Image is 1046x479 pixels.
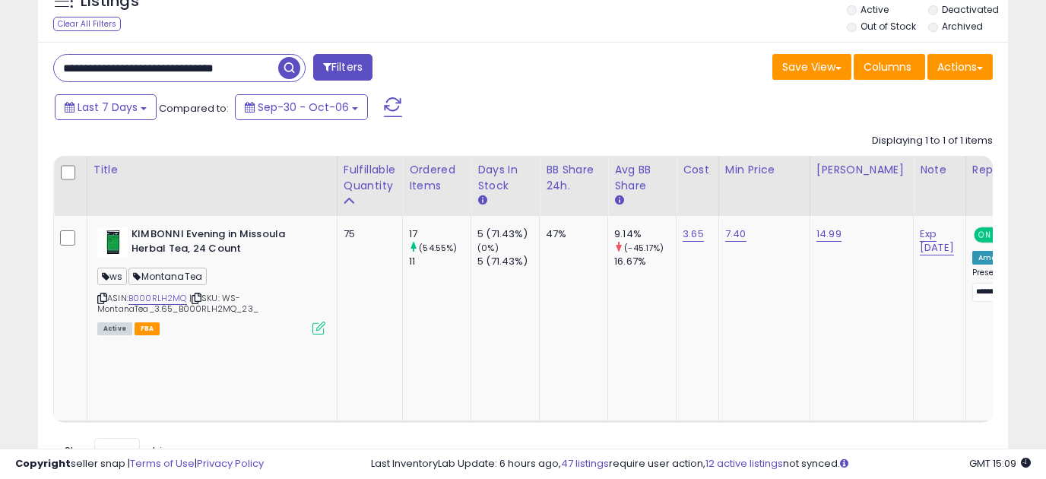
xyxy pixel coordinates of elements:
div: Note [920,162,959,178]
div: ASIN: [97,227,325,333]
button: Columns [854,54,925,80]
div: Days In Stock [477,162,533,194]
a: Privacy Policy [197,456,264,471]
span: | SKU: WS-MontanaTea_3.65_B000RLH2MQ_23_ [97,292,258,315]
span: ON [975,229,994,242]
a: Terms of Use [130,456,195,471]
a: B000RLH2MQ [128,292,187,305]
div: 9.14% [614,227,676,241]
div: Preset: [972,268,1032,301]
span: Sep-30 - Oct-06 [258,100,349,115]
a: Exp [DATE] [920,227,954,255]
span: Compared to: [159,101,229,116]
div: seller snap | | [15,457,264,471]
small: (0%) [477,242,499,254]
a: 7.40 [725,227,746,242]
strong: Copyright [15,456,71,471]
div: Title [94,162,331,178]
small: Avg BB Share. [614,194,623,208]
small: (54.55%) [419,242,457,254]
label: Active [861,3,889,16]
div: Ordered Items [409,162,464,194]
a: 3.65 [683,227,704,242]
small: (-45.17%) [624,242,664,254]
b: KIMBONNI Evening in Missoula Herbal Tea, 24 Count [132,227,316,259]
button: Actions [927,54,993,80]
img: 416fGRje-GL._SL40_.jpg [97,227,128,258]
label: Out of Stock [861,20,916,33]
span: MontanaTea [128,268,207,285]
span: 2025-10-14 15:09 GMT [969,456,1031,471]
span: Show: entries [65,443,174,458]
label: Deactivated [942,3,999,16]
span: Last 7 Days [78,100,138,115]
div: Displaying 1 to 1 of 1 items [872,134,993,148]
a: 14.99 [816,227,842,242]
div: Fulfillable Quantity [344,162,396,194]
div: 17 [409,227,471,241]
div: [PERSON_NAME] [816,162,907,178]
div: BB Share 24h. [546,162,601,194]
span: All listings currently available for purchase on Amazon [97,322,132,335]
div: 11 [409,255,471,268]
div: 75 [344,227,391,241]
button: Last 7 Days [55,94,157,120]
small: Days In Stock. [477,194,487,208]
div: Last InventoryLab Update: 6 hours ago, require user action, not synced. [371,457,1031,471]
a: 47 listings [561,456,609,471]
div: Min Price [725,162,804,178]
div: 5 (71.43%) [477,227,539,241]
div: 47% [546,227,596,241]
a: 12 active listings [705,456,783,471]
span: Columns [864,59,911,75]
button: Save View [772,54,851,80]
div: Repricing [972,162,1037,178]
div: 16.67% [614,255,676,268]
div: 5 (71.43%) [477,255,539,268]
div: Avg BB Share [614,162,670,194]
div: Cost [683,162,712,178]
span: ws [97,268,127,285]
div: Amazon AI * [972,251,1032,265]
div: Clear All Filters [53,17,121,31]
label: Archived [942,20,983,33]
span: FBA [135,322,160,335]
button: Sep-30 - Oct-06 [235,94,368,120]
button: Filters [313,54,372,81]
